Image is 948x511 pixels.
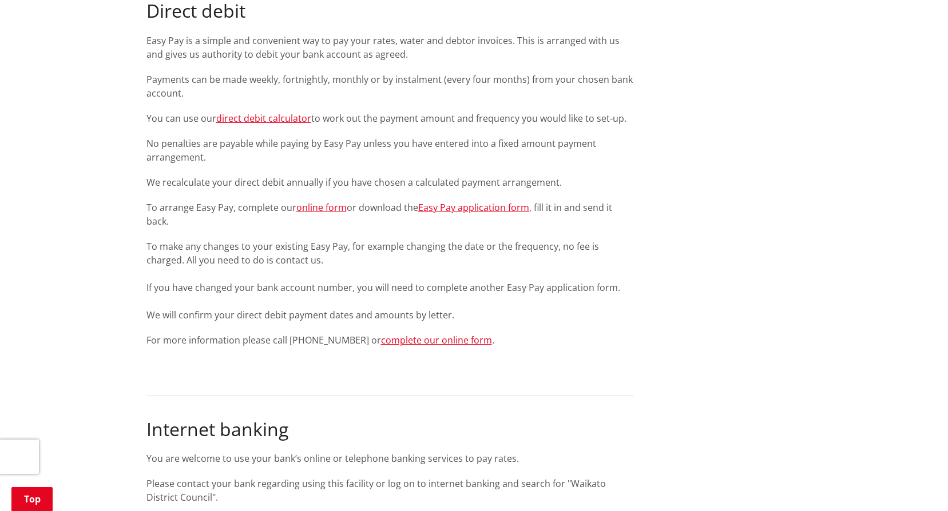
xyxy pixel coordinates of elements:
h2: Internet banking [146,418,634,440]
iframe: Messenger Launcher [895,463,937,504]
a: direct debit calculator [216,112,311,125]
a: Easy Pay application form [418,201,529,214]
p: No penalties are payable while paying by Easy Pay unless you have entered into a fixed amount pay... [146,137,634,164]
p: Easy Pay is a simple and convenient way to pay your rates, water and debtor invoices. This is arr... [146,34,634,61]
p: You are welcome to use your bank’s online or telephone banking services to pay rates. [146,452,634,465]
p: To arrange Easy Pay, complete our or download the , fill it in and send it back. [146,201,634,228]
p: To make any changes to your existing Easy Pay, for example changing the date or the frequency, no... [146,239,634,322]
a: complete our online form [381,334,492,346]
p: Payments can be made weekly, fortnightly, monthly or by instalment (every four months) from your ... [146,73,634,100]
p: Please contact your bank regarding using this facility or log on to internet banking and search f... [146,477,634,504]
a: Top [11,487,53,511]
p: We recalculate your direct debit annually if you have chosen a calculated payment arrangement. [146,175,634,189]
p: For more information please call [PHONE_NUMBER] or . [146,333,634,347]
p: You can use our to work out the payment amount and frequency you would like to set-up. [146,111,634,125]
a: online form [296,201,347,214]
